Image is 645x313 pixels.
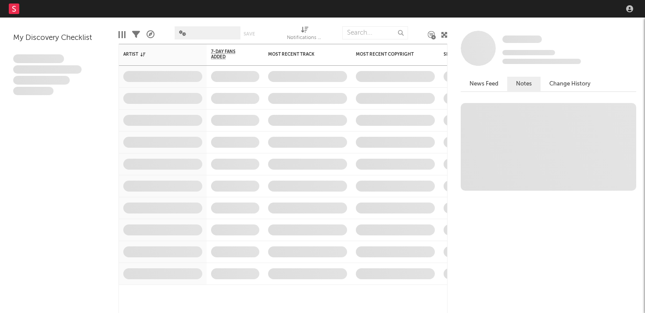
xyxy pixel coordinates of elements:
[502,59,581,64] span: 0 fans last week
[147,22,154,47] div: A&R Pipeline
[13,65,82,74] span: Integer aliquet in purus et
[132,22,140,47] div: Filters
[287,33,322,43] div: Notifications (Artist)
[356,52,422,57] div: Most Recent Copyright
[502,50,555,55] span: Tracking Since: [DATE]
[268,52,334,57] div: Most Recent Track
[502,36,542,43] span: Some Artist
[13,76,70,85] span: Praesent ac interdum
[13,54,64,63] span: Lorem ipsum dolor
[541,77,599,91] button: Change History
[13,33,105,43] div: My Discovery Checklist
[502,35,542,44] a: Some Artist
[444,52,509,57] div: Spotify Monthly Listeners
[507,77,541,91] button: Notes
[211,49,246,60] span: 7-Day Fans Added
[244,32,255,36] button: Save
[342,26,408,39] input: Search...
[123,52,189,57] div: Artist
[461,77,507,91] button: News Feed
[13,87,54,96] span: Aliquam viverra
[118,22,125,47] div: Edit Columns
[287,22,322,47] div: Notifications (Artist)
